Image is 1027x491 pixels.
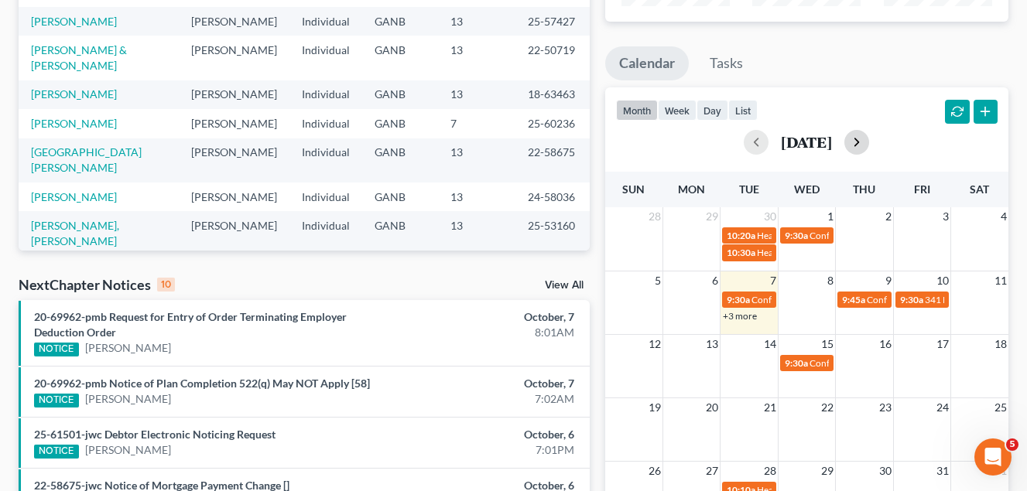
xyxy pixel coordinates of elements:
span: 29 [704,207,720,226]
span: 9:45a [842,294,865,305]
span: Sat [970,182,989,196]
td: Individual [289,7,362,36]
span: 17 [935,335,950,353]
td: GANB [362,109,438,138]
a: [PERSON_NAME] [31,190,117,203]
span: 28 [647,207,662,226]
span: 7 [769,271,778,290]
td: [PERSON_NAME] [179,7,289,36]
td: Individual [289,182,362,211]
span: 20 [704,398,720,417]
div: 7:01PM [405,442,574,458]
span: 10 [935,271,950,290]
td: [PERSON_NAME] [179,80,289,109]
td: 25-57427 [515,7,590,36]
a: [PERSON_NAME] [85,340,171,356]
td: 13 [438,36,515,80]
span: 28 [762,462,778,480]
span: 23 [878,398,893,417]
span: Confirmation Hearing for [PERSON_NAME] [810,357,987,369]
td: 13 [438,182,515,211]
div: NOTICE [34,343,79,356]
span: 1 [826,207,835,226]
div: 7:02AM [405,391,574,407]
span: Hearing for [PERSON_NAME] [757,247,878,258]
span: 30 [762,207,778,226]
td: Individual [289,211,362,255]
span: 12 [647,335,662,353]
span: 8 [826,271,835,290]
td: GANB [362,80,438,109]
span: Mon [678,182,705,196]
span: Confirmation Hearing for [PERSON_NAME] [810,230,987,241]
span: 5 [653,271,662,290]
td: [PERSON_NAME] [179,36,289,80]
h2: [DATE] [781,134,832,150]
td: 13 [438,80,515,109]
td: 24-58036 [515,182,590,211]
a: [PERSON_NAME] [31,87,117,101]
span: 4 [999,207,1008,226]
span: 2 [884,207,893,226]
td: 7 [438,109,515,138]
div: 10 [157,278,175,292]
span: 10:30a [727,247,755,258]
a: 25-61501-jwc Debtor Electronic Noticing Request [34,428,276,441]
a: 20-69962-pmb Notice of Plan Completion 522(q) May NOT Apply [58] [34,377,370,390]
span: 15 [820,335,835,353]
span: 9:30a [727,294,750,305]
td: Individual [289,138,362,182]
button: day [697,100,728,121]
span: 9 [884,271,893,290]
span: 16 [878,335,893,353]
td: 13 [438,211,515,255]
span: 13 [704,335,720,353]
div: October, 6 [405,427,574,442]
div: October, 7 [405,376,574,391]
span: 3 [941,207,950,226]
td: GANB [362,7,438,36]
span: 11 [993,271,1008,290]
a: [GEOGRAPHIC_DATA][PERSON_NAME] [31,145,142,174]
span: 26 [647,462,662,480]
a: [PERSON_NAME], [PERSON_NAME] [31,219,119,247]
span: Sun [622,182,645,196]
span: 27 [704,462,720,480]
span: 30 [878,462,893,480]
a: Tasks [696,46,757,80]
td: 13 [438,138,515,182]
a: [PERSON_NAME] [31,15,117,28]
div: 8:01AM [405,325,574,340]
td: [PERSON_NAME] [179,138,289,182]
span: 21 [762,398,778,417]
td: GANB [362,182,438,211]
td: GANB [362,36,438,80]
span: Thu [853,182,875,196]
span: 14 [762,335,778,353]
td: 25-60236 [515,109,590,138]
span: 19 [647,398,662,417]
a: +3 more [723,310,757,322]
iframe: Intercom live chat [974,438,1012,476]
span: 31 [935,462,950,480]
td: [PERSON_NAME] [179,109,289,138]
td: Individual [289,109,362,138]
span: 24 [935,398,950,417]
td: [PERSON_NAME] [179,211,289,255]
td: 25-53160 [515,211,590,255]
span: 29 [820,462,835,480]
span: 25 [993,398,1008,417]
span: 18 [993,335,1008,353]
td: 18-63463 [515,80,590,109]
a: [PERSON_NAME] [31,117,117,130]
div: October, 7 [405,309,574,325]
a: Calendar [605,46,689,80]
span: 9:30a [785,230,808,241]
button: list [728,100,758,121]
span: Hearing for [PERSON_NAME] [757,230,878,241]
span: 6 [710,271,720,290]
td: [PERSON_NAME] [179,182,289,211]
a: [PERSON_NAME] [85,391,171,407]
td: 22-50719 [515,36,590,80]
td: Individual [289,80,362,109]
